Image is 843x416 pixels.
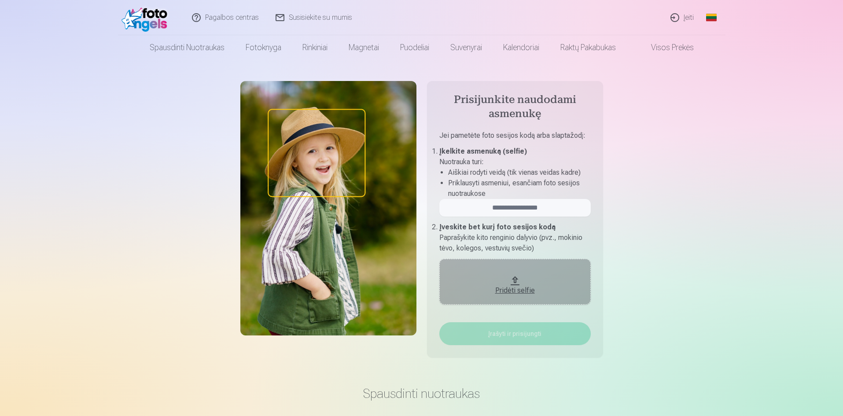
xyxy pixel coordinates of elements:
img: /fa2 [121,4,172,32]
b: Įveskite bet kurį foto sesijos kodą [439,223,556,231]
a: Fotoknyga [235,35,292,60]
a: Puodeliai [390,35,440,60]
p: Nuotrauka turi : [439,157,591,167]
a: Magnetai [338,35,390,60]
li: Priklausyti asmeniui, esančiam foto sesijos nuotraukose [448,178,591,199]
a: Visos prekės [626,35,704,60]
button: Įrašyti ir prisijungti [439,322,591,345]
a: Kalendoriai [493,35,550,60]
a: Rinkiniai [292,35,338,60]
button: Pridėti selfie [439,259,591,305]
p: Jei pametėte foto sesijos kodą arba slaptažodį : [439,130,591,146]
b: Įkelkite asmenuką (selfie) [439,147,527,155]
p: Paprašykite kito renginio dalyvio (pvz., mokinio tėvo, kolegos, vestuvių svečio) [439,232,591,254]
a: Raktų pakabukas [550,35,626,60]
h4: Prisijunkite naudodami asmenukę [439,93,591,121]
a: Spausdinti nuotraukas [139,35,235,60]
li: Aiškiai rodyti veidą (tik vienas veidas kadre) [448,167,591,178]
a: Suvenyrai [440,35,493,60]
h3: Spausdinti nuotraukas [172,386,672,401]
div: Pridėti selfie [448,285,582,296]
